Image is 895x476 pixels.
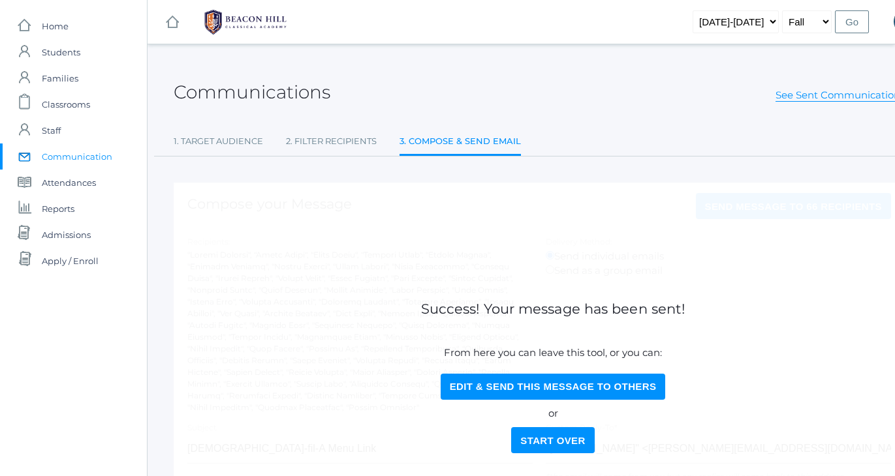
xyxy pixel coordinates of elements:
[42,170,96,196] span: Attendances
[441,374,666,400] button: Edit & Send this Message to Others
[835,10,869,33] input: Go
[42,117,61,143] span: Staff
[422,406,683,421] p: or
[286,128,377,155] a: 2. Filter Recipients
[422,346,683,361] p: From here you can leave this tool, or you can:
[42,13,69,39] span: Home
[400,128,521,156] a: 3. Compose & Send Email
[42,65,78,91] span: Families
[511,427,594,453] button: Start Over
[42,39,80,65] span: Students
[196,6,294,38] img: 1_BHCALogos-05.png
[42,91,90,117] span: Classrooms
[42,222,91,248] span: Admissions
[42,196,74,222] span: Reports
[42,248,99,274] span: Apply / Enroll
[42,143,112,170] span: Communication
[421,301,685,316] h1: Success! Your message has been sent!
[174,82,330,102] h2: Communications
[174,128,263,155] a: 1. Target Audience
